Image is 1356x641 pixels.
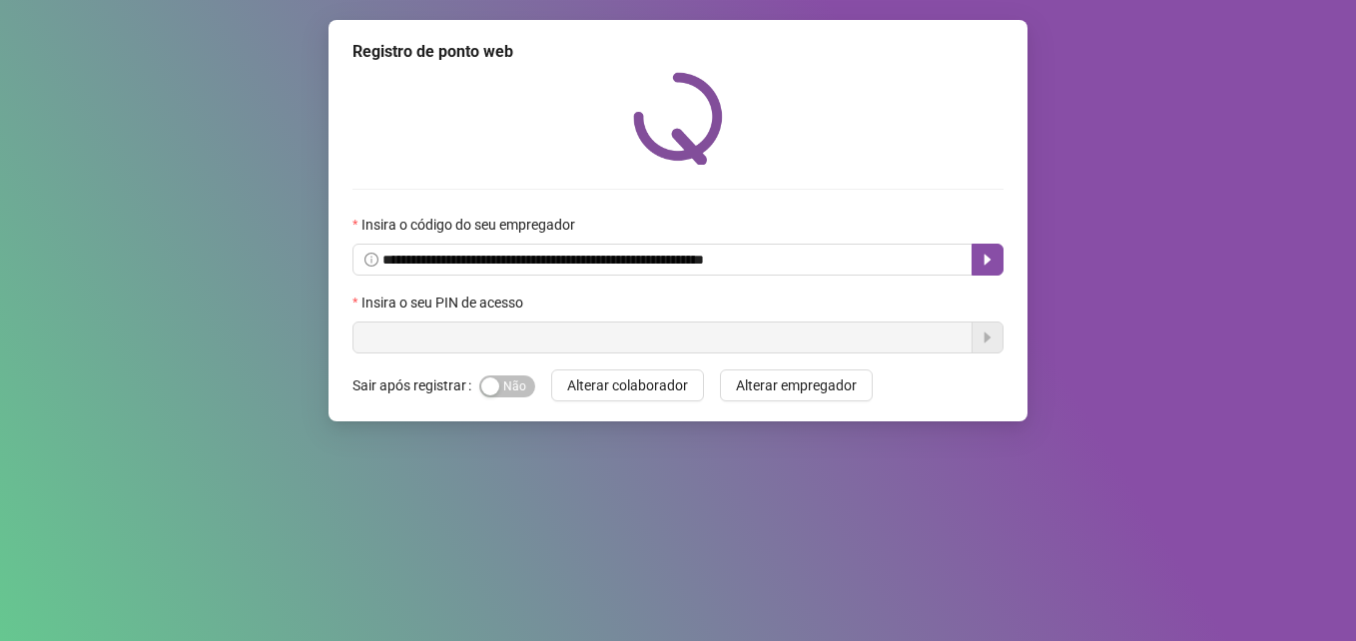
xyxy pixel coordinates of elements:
[980,252,996,268] span: caret-right
[352,214,588,236] label: Insira o código do seu empregador
[364,253,378,267] span: info-circle
[551,369,704,401] button: Alterar colaborador
[633,72,723,165] img: QRPoint
[352,292,536,314] label: Insira o seu PIN de acesso
[736,374,857,396] span: Alterar empregador
[720,369,873,401] button: Alterar empregador
[567,374,688,396] span: Alterar colaborador
[352,369,479,401] label: Sair após registrar
[352,40,1004,64] div: Registro de ponto web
